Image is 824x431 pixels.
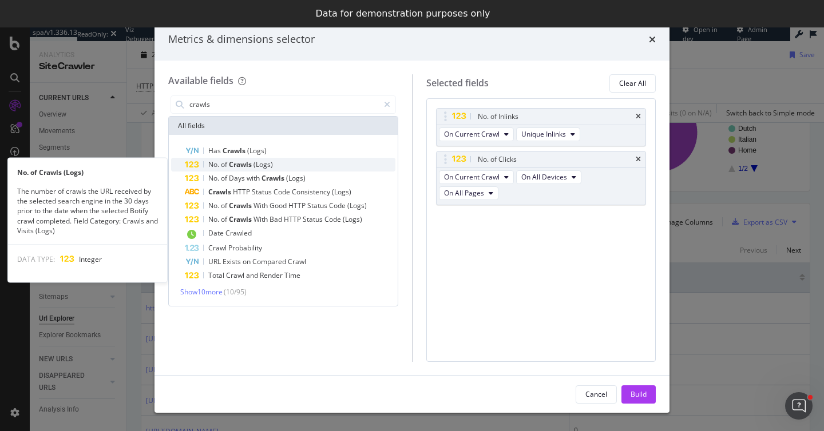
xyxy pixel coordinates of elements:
div: No. of Crawls (Logs) [8,167,167,177]
button: On All Pages [439,186,498,200]
iframe: Intercom live chat [785,392,813,420]
span: (Logs) [347,201,367,210]
button: On Current Crawl [439,127,514,141]
span: on [243,257,252,266]
span: Status [252,187,274,197]
span: Unique Inlinks [521,129,566,139]
span: HTTP [288,201,307,210]
div: Data for demonstration purposes only [316,8,490,19]
button: Unique Inlinks [516,127,580,141]
div: times [649,32,656,47]
span: (Logs) [247,146,267,155]
span: Crawls [229,159,253,169]
span: With [253,201,270,210]
span: No. [208,201,221,210]
span: Crawl [208,243,228,253]
span: Has [208,146,223,155]
span: On Current Crawl [444,129,500,139]
div: No. of Clicks [478,154,517,165]
div: Build [631,389,647,399]
span: (Logs) [253,159,273,169]
span: On Current Crawl [444,172,500,182]
div: Clear All [619,78,646,88]
span: URL [208,257,223,266]
span: No. [208,159,221,169]
div: Available fields [168,74,233,87]
div: times [636,113,641,120]
div: No. of ClickstimesOn Current CrawlOn All DevicesOn All Pages [436,151,647,205]
span: Crawl [288,257,306,266]
span: Crawled [225,228,252,238]
span: HTTP [233,187,252,197]
button: Cancel [576,385,617,404]
span: (Logs) [286,173,306,183]
span: Date [208,228,225,238]
button: On All Devices [516,170,581,184]
div: Metrics & dimensions selector [168,32,315,47]
span: Probability [228,243,262,253]
span: Code [324,214,343,224]
span: No. [208,173,221,183]
button: On Current Crawl [439,170,514,184]
span: Total [208,270,226,280]
span: Bad [270,214,284,224]
span: Status [303,214,324,224]
span: Time [284,270,300,280]
span: Crawls [262,173,286,183]
div: modal [154,18,669,413]
span: Crawls [208,187,233,197]
input: Search by field name [188,96,379,113]
span: Crawls [229,214,253,224]
span: On All Pages [444,188,484,198]
span: of [221,159,229,169]
button: Clear All [609,74,656,93]
span: Consistency [292,187,332,197]
span: Status [307,201,329,210]
span: On All Devices [521,172,567,182]
span: (Logs) [343,214,362,224]
span: of [221,201,229,210]
span: Crawls [223,146,247,155]
span: Crawls [229,201,253,210]
span: Render [260,270,284,280]
span: Days [229,173,247,183]
span: and [246,270,260,280]
div: times [636,156,641,163]
button: Build [621,385,656,404]
span: with [247,173,262,183]
div: The number of crawls the URL received by the selected search engine in the 30 days prior to the d... [8,186,167,236]
div: Cancel [585,389,607,399]
span: of [221,173,229,183]
div: Selected fields [426,77,489,90]
span: of [221,214,229,224]
span: Show 10 more [180,287,223,297]
span: No. [208,214,221,224]
span: Good [270,201,288,210]
span: Code [274,187,292,197]
span: With [253,214,270,224]
span: Code [329,201,347,210]
span: (Logs) [332,187,351,197]
span: HTTP [284,214,303,224]
span: ( 10 / 95 ) [224,287,247,297]
div: All fields [169,117,398,135]
div: No. of Inlinks [478,111,518,122]
span: Exists [223,257,243,266]
div: No. of InlinkstimesOn Current CrawlUnique Inlinks [436,108,647,146]
span: Crawl [226,270,246,280]
span: Compared [252,257,288,266]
